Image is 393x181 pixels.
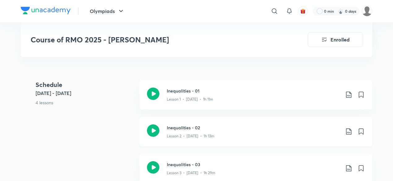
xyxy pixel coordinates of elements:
[31,35,273,44] h3: Course of RMO 2025 - [PERSON_NAME]
[167,97,213,102] p: Lesson 1 • [DATE] • 1h 11m
[167,124,340,131] h3: Inequalities - 02
[308,32,362,47] button: Enrolled
[36,80,135,89] h4: Schedule
[140,80,372,117] a: Inequalities - 01Lesson 1 • [DATE] • 1h 11m
[167,161,340,168] h3: Inequalities - 03
[167,88,340,94] h3: Inequalities - 01
[338,8,344,14] img: streak
[36,89,135,97] h5: [DATE] - [DATE]
[140,117,372,154] a: Inequalities - 02Lesson 2 • [DATE] • 1h 13m
[36,99,135,106] p: 4 lessons
[21,7,71,14] img: Company Logo
[300,8,306,14] img: avatar
[167,133,214,139] p: Lesson 2 • [DATE] • 1h 13m
[362,6,372,16] img: Adrinil Sain
[167,170,215,176] p: Lesson 3 • [DATE] • 1h 29m
[298,6,308,16] button: avatar
[86,5,128,17] button: Olympiads
[21,7,71,16] a: Company Logo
